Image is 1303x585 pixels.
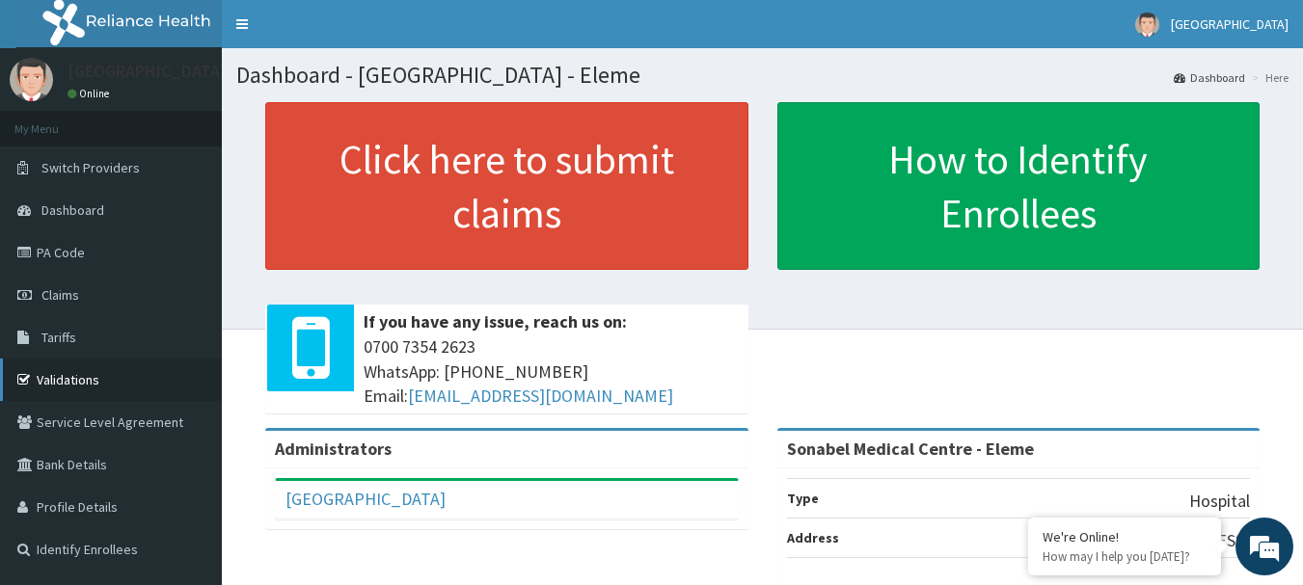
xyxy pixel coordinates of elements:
b: If you have any issue, reach us on: [364,310,627,332]
a: How to Identify Enrollees [777,102,1261,270]
b: Administrators [275,438,392,460]
span: [GEOGRAPHIC_DATA] [1171,15,1289,33]
strong: Sonabel Medical Centre - Eleme [787,438,1034,460]
h1: Dashboard - [GEOGRAPHIC_DATA] - Eleme [236,63,1289,88]
div: We're Online! [1043,528,1207,545]
b: Address [787,529,839,546]
a: [EMAIL_ADDRESS][DOMAIN_NAME] [408,385,673,407]
a: Click here to submit claims [265,102,748,270]
p: Hospital [1189,489,1250,514]
a: [GEOGRAPHIC_DATA] [285,488,446,510]
span: 0700 7354 2623 WhatsApp: [PHONE_NUMBER] Email: [364,334,739,409]
a: Dashboard [1174,69,1245,86]
p: [GEOGRAPHIC_DATA] [68,63,227,80]
span: Claims [41,286,79,304]
a: Online [68,87,114,100]
span: Switch Providers [41,159,140,176]
span: Dashboard [41,201,104,219]
li: Here [1247,69,1289,86]
span: Tariffs [41,329,76,346]
img: User Image [1135,13,1159,37]
img: User Image [10,58,53,101]
b: Type [787,490,819,507]
p: How may I help you today? [1043,548,1207,565]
